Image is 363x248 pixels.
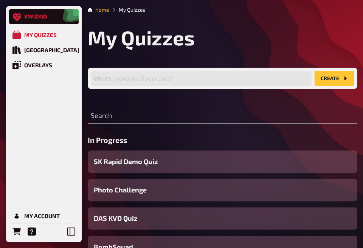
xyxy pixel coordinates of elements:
[88,207,357,229] a: DAS KVD Quiz
[88,26,357,50] h1: My Quizzes
[24,62,52,68] div: Overlays
[88,136,357,144] h3: In Progress
[94,185,147,195] span: Photo Challenge
[24,212,60,219] div: My Account
[88,179,357,201] a: Photo Challenge
[9,224,24,239] a: Orders
[94,213,137,223] span: DAS KVD Quiz
[95,6,109,14] li: Home
[9,208,79,223] a: My Account
[24,46,79,53] div: [GEOGRAPHIC_DATA]
[9,57,79,73] a: Overlays
[9,42,79,57] a: Quiz Library
[109,6,145,14] li: My Quizzes
[95,7,109,13] a: Home
[24,224,39,239] a: Help
[94,157,158,167] span: SK Rapid Demo Quiz
[9,27,79,42] a: My Quizzes
[24,31,57,38] div: My Quizzes
[314,71,354,86] button: create
[88,150,357,173] a: SK Rapid Demo Quiz
[88,108,357,124] input: Search
[91,71,311,86] input: What's the name of your quiz?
